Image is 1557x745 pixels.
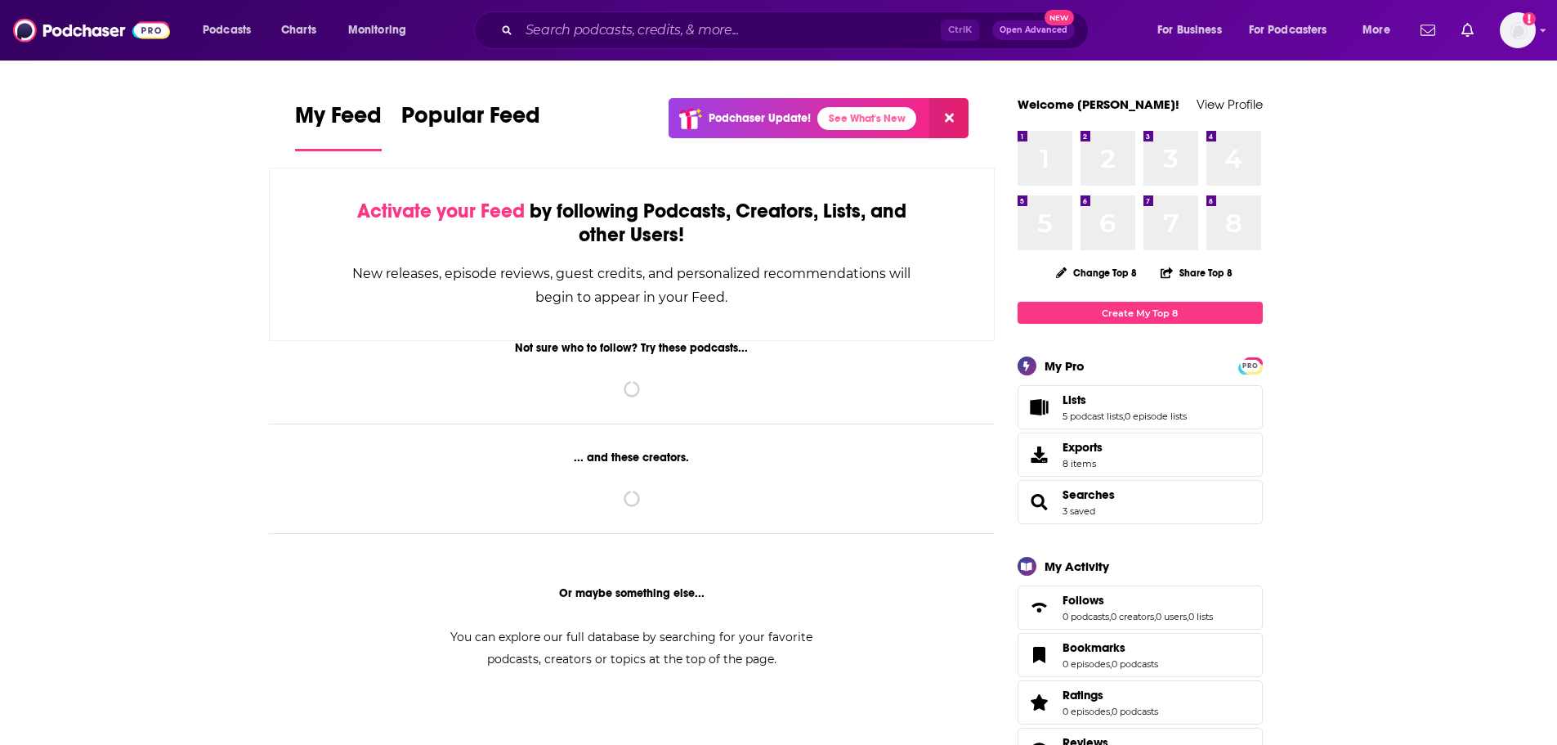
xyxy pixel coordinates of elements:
img: User Profile [1500,12,1536,48]
div: ... and these creators. [269,451,995,465]
a: Bookmarks [1063,640,1158,655]
a: PRO [1241,359,1260,371]
span: Bookmarks [1063,640,1125,655]
span: Exports [1023,443,1056,466]
span: Podcasts [203,19,251,42]
span: More [1362,19,1390,42]
button: Change Top 8 [1046,263,1148,283]
span: 8 items [1063,458,1103,469]
a: See What's New [817,107,916,130]
span: Lists [1063,393,1086,407]
button: open menu [1146,17,1242,43]
span: Ratings [1063,688,1103,702]
span: Lists [1018,385,1263,429]
a: 5 podcast lists [1063,411,1123,422]
div: My Pro [1045,358,1085,374]
a: Follows [1063,593,1213,608]
a: 0 podcasts [1063,611,1109,622]
span: Monitoring [348,19,406,42]
div: Or maybe something else... [269,586,995,600]
a: Searches [1063,487,1115,502]
img: Podchaser - Follow, Share and Rate Podcasts [13,15,170,46]
a: Follows [1023,596,1056,619]
span: New [1045,10,1074,25]
a: Lists [1063,393,1187,407]
span: Ratings [1018,680,1263,725]
span: Exports [1063,440,1103,455]
span: , [1123,411,1125,422]
span: , [1110,658,1112,670]
span: Bookmarks [1018,633,1263,677]
span: For Podcasters [1249,19,1327,42]
a: Show notifications dropdown [1414,16,1442,44]
a: 0 creators [1111,611,1154,622]
span: Searches [1018,480,1263,524]
a: 0 users [1156,611,1187,622]
p: Podchaser Update! [709,111,811,125]
a: Ratings [1023,691,1056,714]
span: Charts [281,19,316,42]
a: Ratings [1063,688,1158,702]
span: , [1109,611,1111,622]
button: Share Top 8 [1160,257,1233,289]
button: open menu [1351,17,1411,43]
div: by following Podcasts, Creators, Lists, and other Users! [351,200,913,247]
a: Charts [271,17,326,43]
a: My Feed [295,101,382,151]
a: Show notifications dropdown [1455,16,1480,44]
button: open menu [337,17,427,43]
a: 0 lists [1188,611,1213,622]
span: Ctrl K [941,20,979,41]
span: , [1187,611,1188,622]
svg: Add a profile image [1523,12,1536,25]
a: Bookmarks [1023,644,1056,666]
span: , [1110,706,1112,717]
a: 0 podcasts [1112,706,1158,717]
div: New releases, episode reviews, guest credits, and personalized recommendations will begin to appe... [351,262,913,309]
span: PRO [1241,360,1260,372]
button: open menu [191,17,272,43]
a: Create My Top 8 [1018,302,1263,324]
span: Open Advanced [1000,26,1067,34]
span: Follows [1018,586,1263,630]
input: Search podcasts, credits, & more... [519,17,941,43]
a: 0 episodes [1063,706,1110,717]
a: Lists [1023,396,1056,419]
button: Open AdvancedNew [992,20,1075,40]
a: 3 saved [1063,505,1095,517]
span: , [1154,611,1156,622]
a: Popular Feed [401,101,540,151]
div: You can explore our full database by searching for your favorite podcasts, creators or topics at ... [431,626,833,671]
span: Popular Feed [401,101,540,139]
span: Follows [1063,593,1104,608]
button: open menu [1238,17,1351,43]
a: 0 episodes [1063,658,1110,670]
a: Exports [1018,433,1263,477]
a: Welcome [PERSON_NAME]! [1018,96,1179,112]
button: Show profile menu [1500,12,1536,48]
a: View Profile [1197,96,1263,112]
div: My Activity [1045,559,1109,574]
a: Searches [1023,491,1056,514]
span: Logged in as agoldsmithwissman [1500,12,1536,48]
span: For Business [1157,19,1222,42]
div: Not sure who to follow? Try these podcasts... [269,341,995,355]
a: 0 episode lists [1125,411,1187,422]
div: Search podcasts, credits, & more... [490,11,1104,49]
a: 0 podcasts [1112,658,1158,670]
span: Activate your Feed [357,199,525,223]
span: My Feed [295,101,382,139]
